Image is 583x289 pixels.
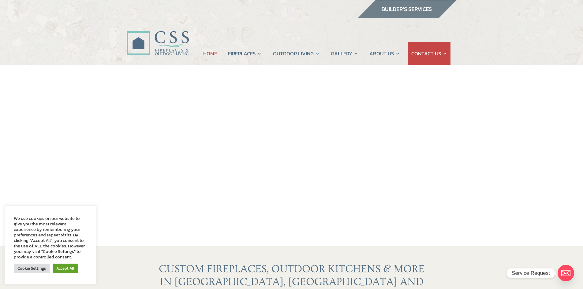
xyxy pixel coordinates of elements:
div: We use cookies on our website to give you the most relevant experience by remembering your prefer... [14,216,87,260]
a: Email [558,265,574,281]
a: builder services construction supply [357,13,457,20]
a: OUTDOOR LIVING [273,42,320,65]
a: HOME [203,42,217,65]
img: CSS Fireplaces & Outdoor Living (Formerly Construction Solutions & Supply)- Jacksonville Ormond B... [126,14,189,58]
a: Accept All [53,264,78,273]
a: CONTACT US [411,42,447,65]
a: GALLERY [331,42,358,65]
a: FIREPLACES [228,42,262,65]
a: ABOUT US [369,42,400,65]
a: Cookie Settings [14,264,50,273]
